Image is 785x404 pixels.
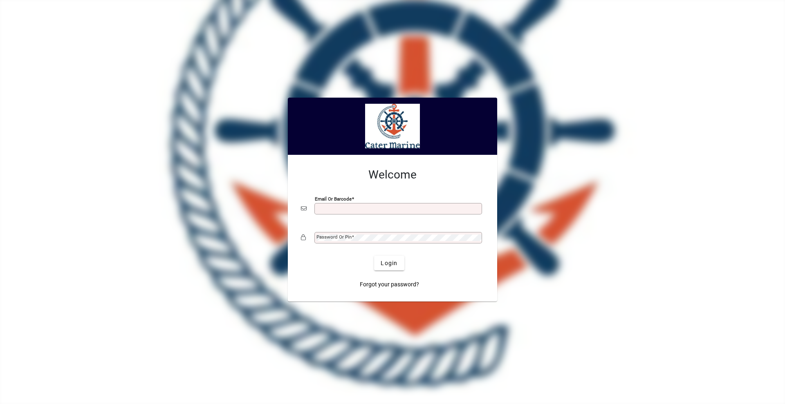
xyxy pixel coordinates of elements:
[315,196,352,202] mat-label: Email or Barcode
[357,277,422,292] a: Forgot your password?
[360,280,419,289] span: Forgot your password?
[301,168,484,182] h2: Welcome
[381,259,397,268] span: Login
[374,256,404,270] button: Login
[316,234,352,240] mat-label: Password or Pin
